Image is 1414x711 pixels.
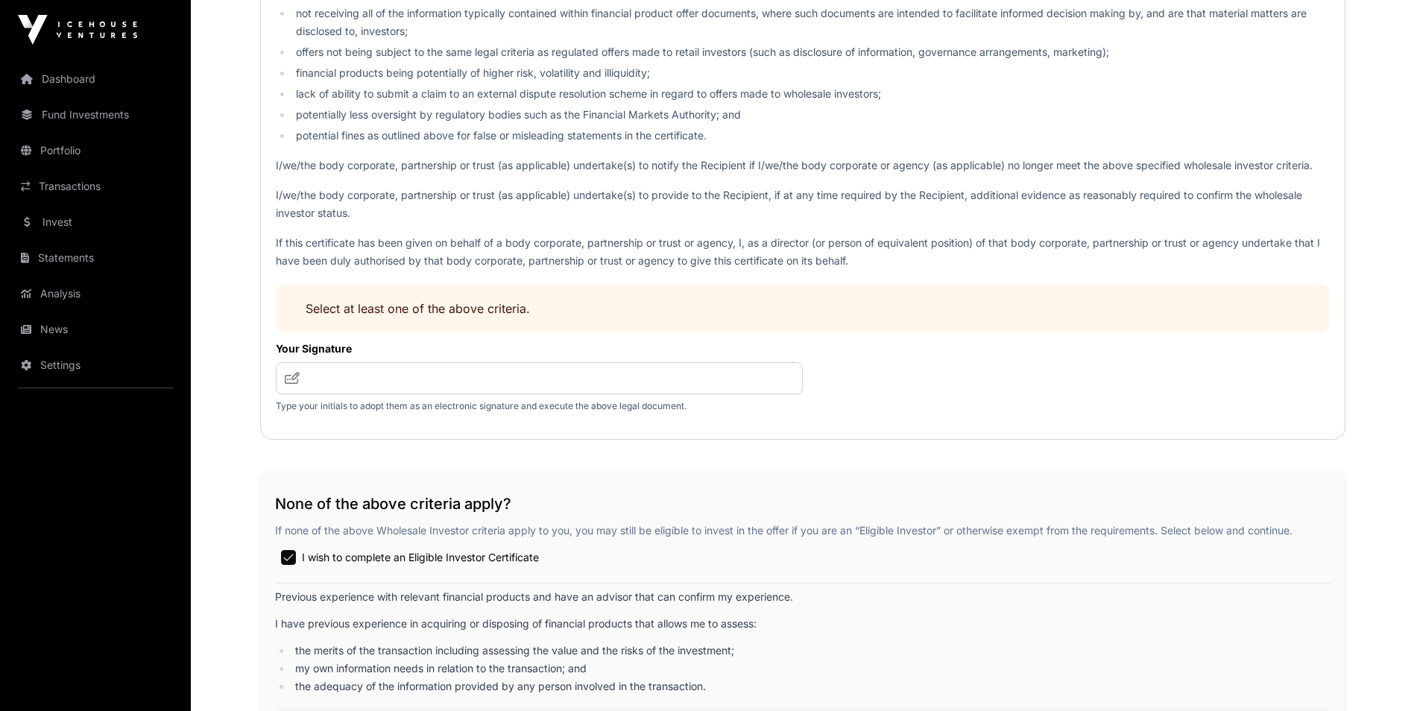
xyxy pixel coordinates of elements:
[292,4,1330,40] li: not receiving all of the information typically contained within financial product offer documents...
[292,85,1330,103] li: lack of ability to submit a claim to an external dispute resolution scheme in regard to offers ma...
[12,134,179,167] a: Portfolio
[18,15,137,45] img: Icehouse Ventures Logo
[12,313,179,346] a: News
[275,616,1331,631] p: I have previous experience in acquiring or disposing of financial products that allows me to assess:
[1339,639,1414,711] iframe: Chat Widget
[276,234,1330,270] p: If this certificate has been given on behalf of a body corporate, partnership or trust or agency,...
[12,349,179,382] a: Settings
[292,106,1330,124] li: potentially less oversight by regulatory bodies such as the Financial Markets Authority; and
[12,170,179,203] a: Transactions
[291,679,1331,694] li: the adequacy of the information provided by any person involved in the transaction.
[276,400,803,412] p: Type your initials to adopt them as an electronic signature and execute the above legal document.
[12,206,179,238] a: Invest
[302,550,539,565] span: I wish to complete an Eligible Investor Certificate
[275,493,1331,514] h2: None of the above criteria apply?
[12,241,179,274] a: Statements
[292,64,1330,82] li: financial products being potentially of higher risk, volatility and illiquidity;
[276,341,803,356] label: Your Signature
[276,186,1330,222] p: I/we/the body corporate, partnership or trust (as applicable) undertake(s) to provide to the Reci...
[292,127,1330,145] li: potential fines as outlined above for false or misleading statements in the certificate.
[12,277,179,310] a: Analysis
[12,98,179,131] a: Fund Investments
[291,661,1331,676] li: my own information needs in relation to the transaction; and
[291,643,1331,658] li: the merits of the transaction including assessing the value and the risks of the investment;
[292,43,1330,61] li: offers not being subject to the same legal criteria as regulated offers made to retail investors ...
[276,157,1330,174] p: I/we/the body corporate, partnership or trust (as applicable) undertake(s) to notify the Recipien...
[275,523,1331,538] p: If none of the above Wholesale Investor criteria apply to you, you may still be eligible to inves...
[12,63,179,95] a: Dashboard
[275,590,1331,604] p: Previous experience with relevant financial products and have an advisor that can confirm my expe...
[306,300,1300,317] p: Select at least one of the above criteria.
